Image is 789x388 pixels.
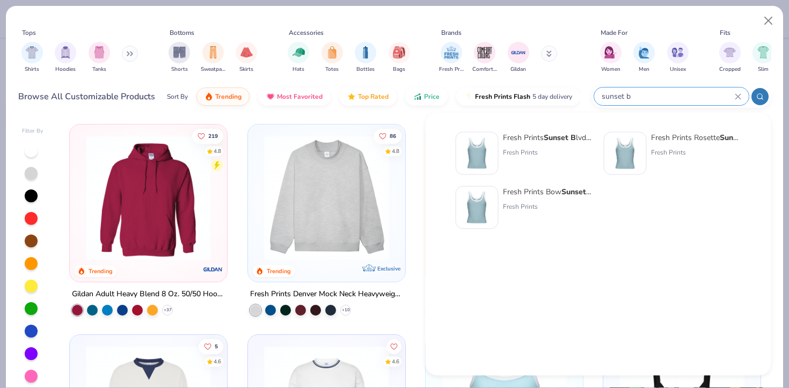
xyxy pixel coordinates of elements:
[325,65,339,74] span: Totes
[288,42,309,74] div: filter for Hats
[475,92,530,101] span: Fresh Prints Flash
[503,132,593,143] div: Fresh Prints lvd Ribbed Scoop Tank Top
[758,65,769,74] span: Slim
[339,87,397,106] button: Top Rated
[60,46,71,58] img: Hoodies Image
[214,147,221,155] div: 4.8
[81,135,216,260] img: 01756b78-01f6-4cc6-8d8a-3c30c1a0c8ac
[753,42,774,74] div: filter for Slim
[259,135,394,260] img: f5d85501-0dbb-4ee4-b115-c08fa3845d83
[389,133,396,138] span: 86
[508,42,529,74] button: filter button
[720,28,730,38] div: Fits
[439,65,464,74] span: Fresh Prints
[651,132,741,143] div: Fresh Prints Rosette lvd Ribbed Scoop Tank Top
[720,133,752,143] strong: Sunset B
[192,128,223,143] button: Like
[600,42,622,74] button: filter button
[201,42,225,74] div: filter for Sweatpants
[532,91,572,103] span: 5 day delivery
[472,42,497,74] div: filter for Comfort Colors
[544,133,576,143] strong: Sunset B
[510,45,527,61] img: Gildan Image
[472,65,497,74] span: Comfort Colors
[170,28,194,38] div: Bottoms
[600,42,622,74] div: filter for Women
[441,28,462,38] div: Brands
[326,46,338,58] img: Totes Image
[391,147,399,155] div: 4.8
[171,65,188,74] span: Shorts
[670,65,686,74] span: Unisex
[561,187,594,197] strong: Sunset B
[18,90,155,103] div: Browse All Customizable Products
[601,65,620,74] span: Women
[347,92,356,101] img: TopRated.gif
[89,42,110,74] div: filter for Tanks
[405,87,448,106] button: Price
[394,135,530,260] img: a90f7c54-8796-4cb2-9d6e-4e9644cfe0fe
[293,46,305,58] img: Hats Image
[55,42,76,74] button: filter button
[25,65,39,74] span: Shirts
[55,42,76,74] div: filter for Hoodies
[461,137,494,170] img: 805349cc-a073-4baf-ae89-b2761e757b43
[719,65,741,74] span: Cropped
[266,92,275,101] img: most_fav.gif
[169,42,190,74] button: filter button
[21,42,43,74] div: filter for Shirts
[461,191,494,224] img: 356bbad7-f2ea-4978-a20a-9a84567b25c6
[377,265,400,272] span: Exclusive
[439,42,464,74] button: filter button
[472,42,497,74] button: filter button
[638,46,650,58] img: Men Image
[508,42,529,74] div: filter for Gildan
[719,42,741,74] div: filter for Cropped
[358,92,389,101] span: Top Rated
[757,46,769,58] img: Slim Image
[258,87,331,106] button: Most Favorited
[456,87,580,106] button: Fresh Prints Flash5 day delivery
[93,46,105,58] img: Tanks Image
[393,65,405,74] span: Bags
[604,46,617,58] img: Women Image
[236,42,257,74] div: filter for Skirts
[293,65,304,74] span: Hats
[360,46,371,58] img: Bottles Image
[22,127,43,135] div: Filter By
[26,46,38,58] img: Shirts Image
[393,46,405,58] img: Bags Image
[92,65,106,74] span: Tanks
[214,358,221,366] div: 4.6
[21,42,43,74] button: filter button
[355,42,376,74] div: filter for Bottles
[601,90,735,103] input: Try "T-Shirt"
[89,42,110,74] button: filter button
[464,92,473,101] img: flash.gif
[389,42,410,74] button: filter button
[439,42,464,74] div: filter for Fresh Prints
[240,46,253,58] img: Skirts Image
[373,128,401,143] button: Like
[443,45,459,61] img: Fresh Prints Image
[201,42,225,74] button: filter button
[609,137,642,170] img: 476f1956-b6c5-4e44-98eb-4ec29e319878
[391,358,399,366] div: 4.6
[289,28,324,38] div: Accessories
[196,87,250,106] button: Trending
[236,42,257,74] button: filter button
[386,339,401,354] button: Like
[173,46,186,58] img: Shorts Image
[424,92,440,101] span: Price
[503,186,593,197] div: Fresh Prints Bow lvd Ribbed Scoop Tank Top
[239,65,253,74] span: Skirts
[22,28,36,38] div: Tops
[207,46,219,58] img: Sweatpants Image
[633,42,655,74] button: filter button
[215,344,218,349] span: 5
[667,42,689,74] div: filter for Unisex
[204,92,213,101] img: trending.gif
[633,42,655,74] div: filter for Men
[169,42,190,74] div: filter for Shorts
[356,65,375,74] span: Bottles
